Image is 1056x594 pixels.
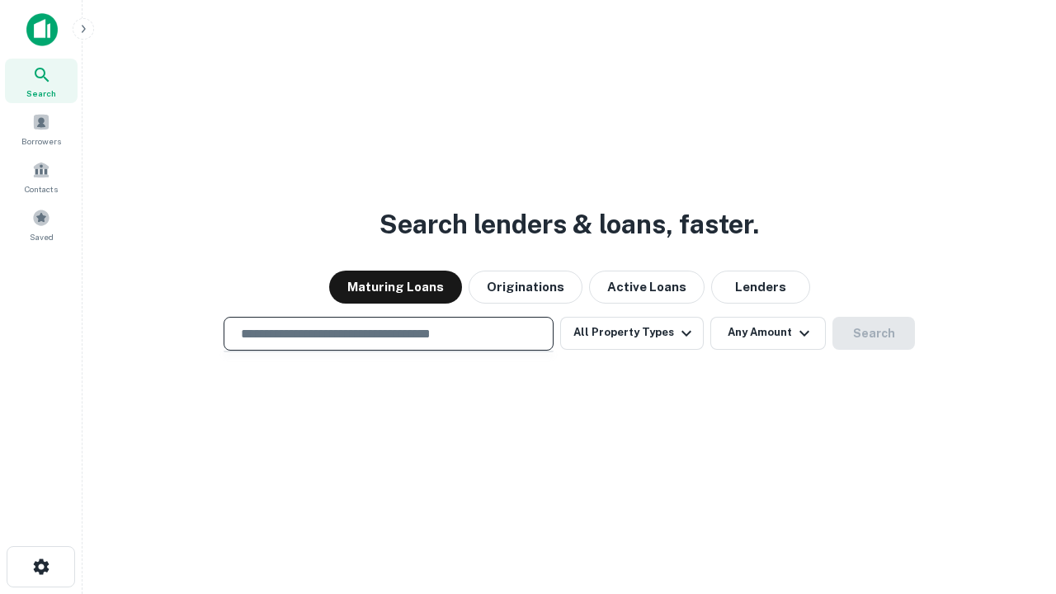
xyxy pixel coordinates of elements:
[21,134,61,148] span: Borrowers
[711,271,810,304] button: Lenders
[5,106,78,151] a: Borrowers
[329,271,462,304] button: Maturing Loans
[5,154,78,199] a: Contacts
[5,202,78,247] a: Saved
[26,13,58,46] img: capitalize-icon.png
[26,87,56,100] span: Search
[30,230,54,243] span: Saved
[469,271,582,304] button: Originations
[5,59,78,103] a: Search
[589,271,705,304] button: Active Loans
[973,462,1056,541] iframe: Chat Widget
[379,205,759,244] h3: Search lenders & loans, faster.
[710,317,826,350] button: Any Amount
[560,317,704,350] button: All Property Types
[25,182,58,196] span: Contacts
